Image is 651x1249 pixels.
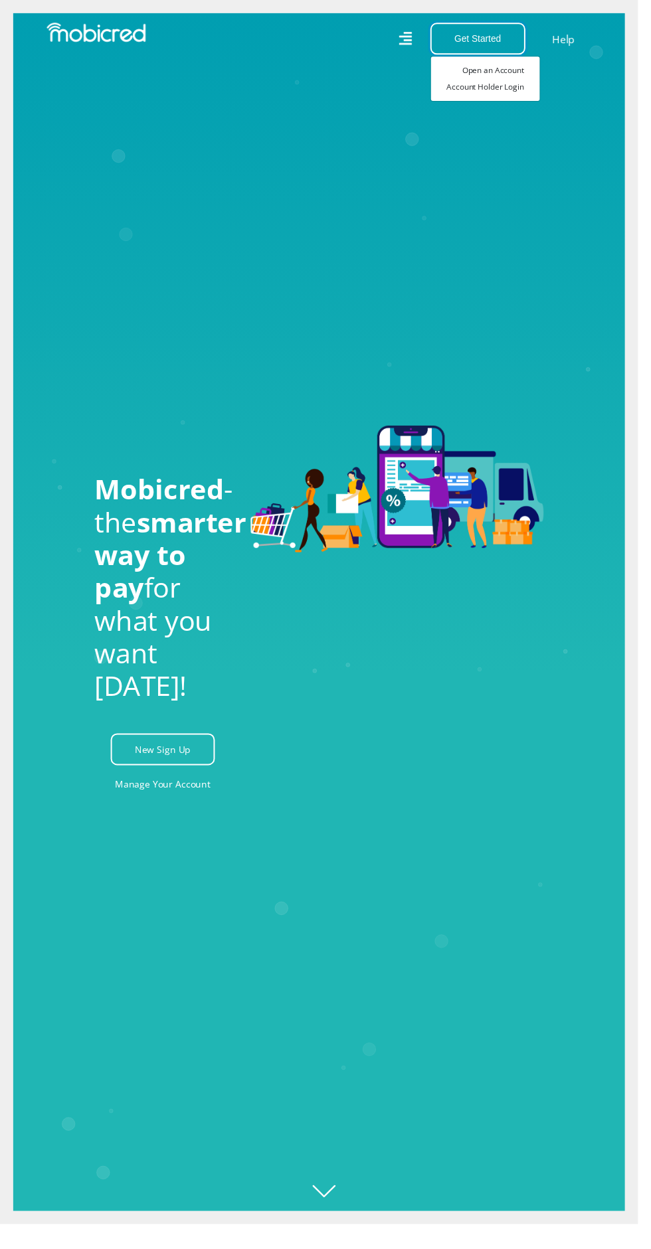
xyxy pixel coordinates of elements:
[440,63,551,80] a: Open an Account
[563,31,587,48] a: Help
[113,748,219,781] a: New Sign Up
[118,785,215,815] a: Manage Your Account
[96,479,229,517] span: Mobicred
[96,482,236,716] h1: - the for what you want [DATE]!
[96,513,251,618] span: smarter way to pay
[439,57,551,104] div: Get Started
[440,80,551,98] a: Account Holder Login
[256,434,555,564] img: Welcome to Mobicred
[48,23,149,43] img: Mobicred
[439,23,536,56] button: Get Started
